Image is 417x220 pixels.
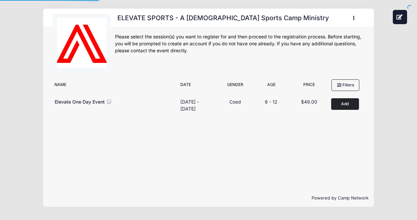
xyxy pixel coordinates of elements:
button: Add [331,98,359,110]
div: Age [253,82,290,91]
div: Price [290,82,328,91]
div: Date [177,82,218,91]
div: [DATE] - [DATE] [180,98,215,112]
div: Gender [218,82,252,91]
button: Filters [331,79,359,91]
div: Please select the session(s) you want to register for and then proceed to the registration proces... [115,33,364,54]
span: $49.00 [301,99,317,105]
p: Powered by Camp Network [48,195,369,201]
span: Elevate One Day Event [55,99,105,105]
h1: ELEVATE SPORTS - A [DEMOGRAPHIC_DATA] Sports Camp Ministry [115,12,331,24]
span: 6 - 12 [265,99,277,105]
div: Name [51,82,177,91]
span: Coed [229,99,241,105]
img: logo [57,18,107,68]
